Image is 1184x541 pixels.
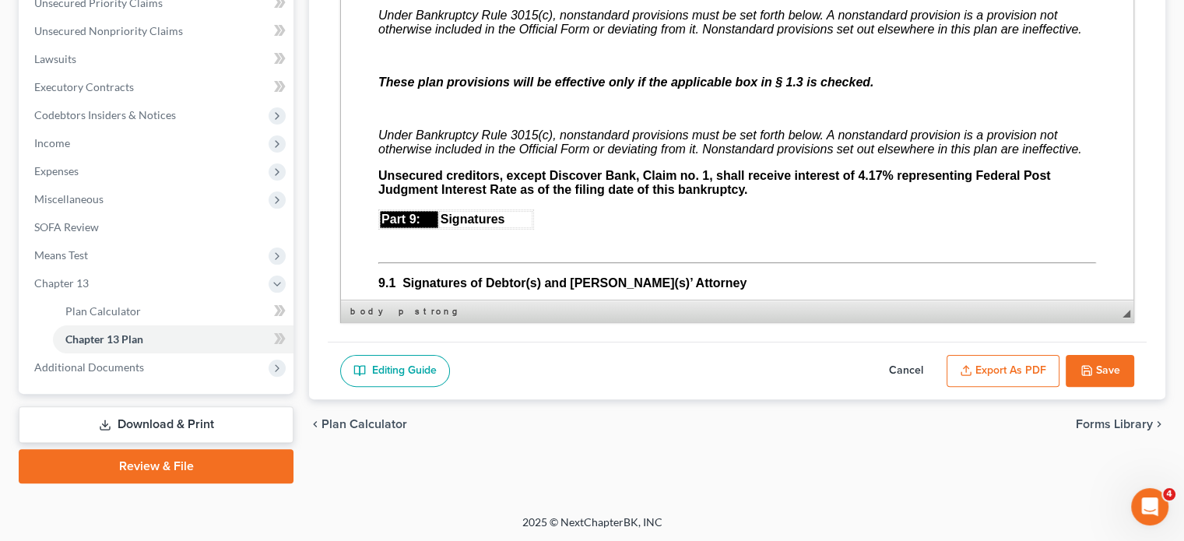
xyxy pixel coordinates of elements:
[34,220,99,234] span: SOFA Review
[34,80,134,93] span: Executory Contracts
[34,24,183,37] span: Unsecured Nonpriority Claims
[309,418,321,430] i: chevron_left
[34,276,89,290] span: Chapter 13
[1076,418,1165,430] button: Forms Library chevron_right
[340,355,450,388] a: Editing Guide
[34,108,176,121] span: Codebtors Insiders & Notices
[947,355,1059,388] button: Export as PDF
[22,213,293,241] a: SOFA Review
[65,332,143,346] span: Chapter 13 Plan
[1131,488,1168,525] iframe: Intercom live chat
[1066,355,1134,388] button: Save
[34,192,104,206] span: Miscellaneous
[19,406,293,443] a: Download & Print
[34,164,79,177] span: Expenses
[19,449,293,483] a: Review & File
[22,17,293,45] a: Unsecured Nonpriority Claims
[347,304,394,319] a: body element
[1153,418,1165,430] i: chevron_right
[309,418,407,430] button: chevron_left Plan Calculator
[53,325,293,353] a: Chapter 13 Plan
[34,248,88,262] span: Means Test
[34,52,76,65] span: Lawsuits
[53,297,293,325] a: Plan Calculator
[395,304,410,319] a: p element
[1123,310,1130,318] span: Resize
[1076,418,1153,430] span: Forms Library
[412,304,459,319] a: strong element
[22,45,293,73] a: Lawsuits
[34,360,144,374] span: Additional Documents
[321,418,407,430] span: Plan Calculator
[34,136,70,149] span: Income
[22,73,293,101] a: Executory Contracts
[65,304,141,318] span: Plan Calculator
[1163,488,1175,501] span: 4
[872,355,940,388] button: Cancel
